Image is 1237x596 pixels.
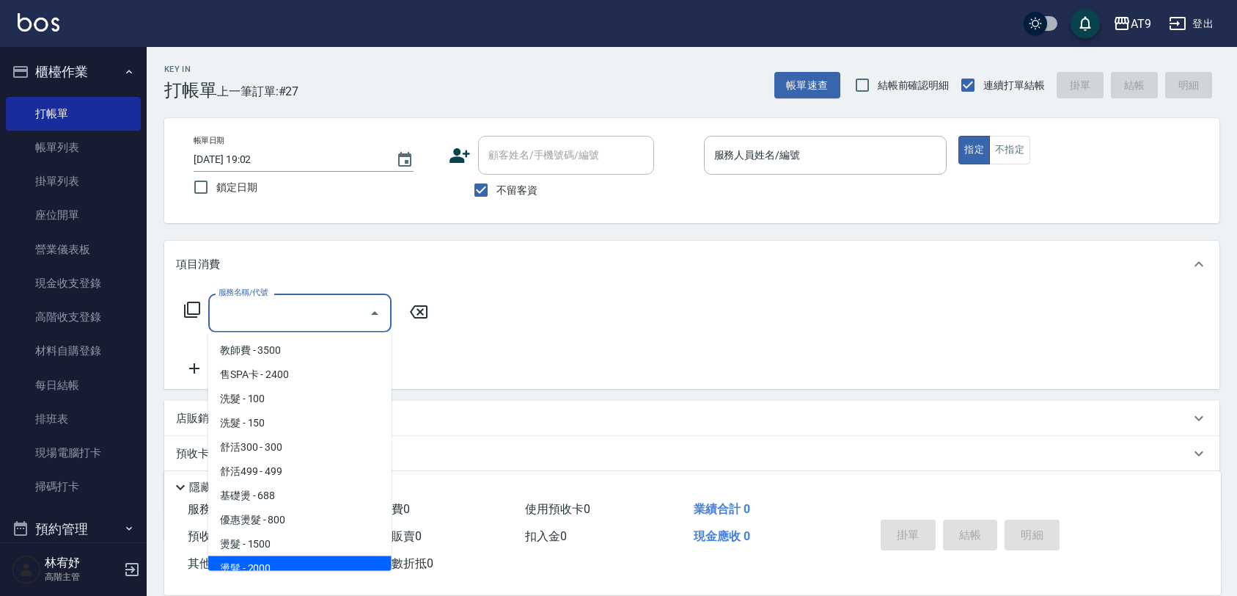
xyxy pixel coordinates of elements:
[45,556,120,570] h5: 林宥妤
[208,556,392,581] span: 燙髮 - 2000
[164,471,1219,506] div: 其他付款方式
[6,470,141,504] a: 掃碼打卡
[496,183,537,198] span: 不留客資
[189,480,255,495] p: 隱藏業績明細
[176,446,231,462] p: 預收卡販賣
[1131,15,1151,33] div: AT9
[6,368,141,402] a: 每日結帳
[188,556,265,570] span: 其他付款方式 0
[208,363,392,387] span: 售SPA卡 - 2400
[525,529,567,543] span: 扣入金 0
[176,257,220,272] p: 項目消費
[188,529,253,543] span: 預收卡販賣 0
[208,484,392,508] span: 基礎燙 - 688
[1163,10,1219,37] button: 登出
[18,13,59,32] img: Logo
[208,411,392,435] span: 洗髮 - 150
[694,529,750,543] span: 現金應收 0
[6,266,141,300] a: 現金收支登錄
[6,436,141,470] a: 現場電腦打卡
[164,65,217,74] h2: Key In
[208,532,392,556] span: 燙髮 - 1500
[6,334,141,368] a: 材料自購登錄
[188,502,241,516] span: 服務消費 0
[194,135,224,146] label: 帳單日期
[208,435,392,459] span: 舒活300 - 300
[194,148,381,172] input: YYYY/MM/DD hh:mm
[45,570,120,584] p: 高階主管
[983,78,1045,93] span: 連續打單結帳
[6,402,141,436] a: 排班表
[694,502,750,516] span: 業績合計 0
[164,241,1219,288] div: 項目消費
[363,302,386,325] button: Close
[164,401,1219,436] div: 店販銷售
[164,436,1219,471] div: 預收卡販賣
[6,53,141,91] button: 櫃檯作業
[208,459,392,484] span: 舒活499 - 499
[217,82,299,101] span: 上一筆訂單:#27
[12,555,41,584] img: Person
[6,510,141,548] button: 預約管理
[216,180,257,195] span: 鎖定日期
[6,131,141,164] a: 帳單列表
[1071,9,1100,38] button: save
[989,136,1030,164] button: 不指定
[878,78,950,93] span: 結帳前確認明細
[208,508,392,532] span: 優惠燙髮 - 800
[208,338,392,363] span: 教師費 - 3500
[164,80,217,101] h3: 打帳單
[774,72,840,99] button: 帳單速查
[6,233,141,266] a: 營業儀表板
[356,556,433,570] span: 紅利點數折抵 0
[958,136,990,164] button: 指定
[176,411,220,426] p: 店販銷售
[1107,9,1157,39] button: AT9
[208,387,392,411] span: 洗髮 - 100
[6,97,141,131] a: 打帳單
[525,502,590,516] span: 使用預收卡 0
[6,198,141,232] a: 座位開單
[6,164,141,198] a: 掛單列表
[387,142,422,178] button: Choose date, selected date is 2025-08-22
[219,287,268,298] label: 服務名稱/代號
[6,300,141,334] a: 高階收支登錄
